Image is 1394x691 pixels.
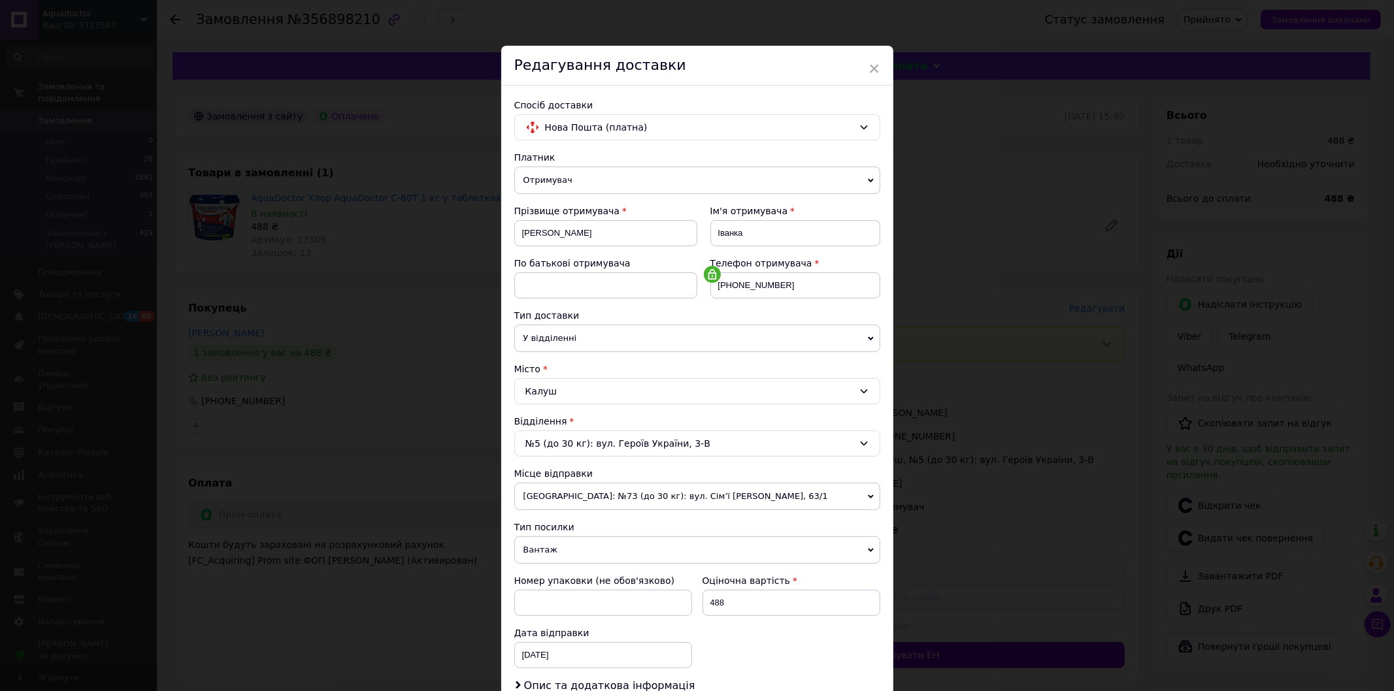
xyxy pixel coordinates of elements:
[710,206,788,216] span: Ім'я отримувача
[869,57,880,80] span: ×
[703,574,880,587] div: Оціночна вартість
[514,415,880,428] div: Відділення
[514,378,880,404] div: Калуш
[545,120,854,135] span: Нова Пошта (платна)
[514,325,880,352] span: У відділенні
[514,430,880,457] div: №5 (до 30 кг): вул. Героїв України, 3-В
[710,272,880,298] input: +380
[514,626,692,639] div: Дата відправки
[514,483,880,510] span: [GEOGRAPHIC_DATA]: №73 (до 30 кг): вул. Сім’ї [PERSON_NAME], 63/1
[514,522,574,532] span: Тип посилки
[710,258,812,268] span: Телефон отримувача
[514,152,556,163] span: Платник
[514,258,631,268] span: По батькові отримувача
[501,46,893,86] div: Редагування доставки
[514,310,580,321] span: Тип доставки
[514,167,880,194] span: Отримувач
[514,206,620,216] span: Прізвище отримувача
[514,362,880,376] div: Місто
[514,99,880,112] div: Спосіб доставки
[514,468,593,479] span: Місце відправки
[514,536,880,564] span: Вантаж
[514,574,692,587] div: Номер упаковки (не обов'язково)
